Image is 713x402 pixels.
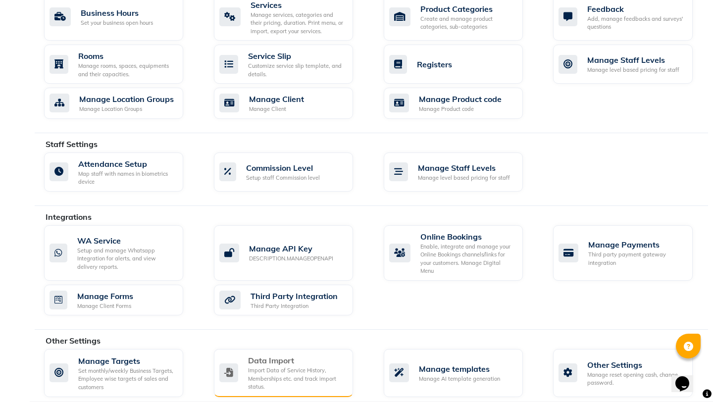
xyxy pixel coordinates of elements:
[81,7,153,19] div: Business Hours
[78,170,175,186] div: Map staff with names in biometrics device
[587,54,679,66] div: Manage Staff Levels
[214,349,369,397] a: Data ImportImport Data of Service History, Memberships etc. and track import status.
[214,152,369,192] a: Commission LevelSetup staff Commission level
[419,375,500,383] div: Manage AI template generation
[417,58,452,70] div: Registers
[79,105,174,113] div: Manage Location Groups
[384,225,539,281] a: Online BookingsEnable, integrate and manage your Online Bookings channels/links for your customer...
[77,290,133,302] div: Manage Forms
[418,174,510,182] div: Manage level based pricing for staff
[588,251,684,267] div: Third party payment gateway integration
[588,239,684,251] div: Manage Payments
[418,162,510,174] div: Manage Staff Levels
[44,88,199,119] a: Manage Location GroupsManage Location Groups
[44,152,199,192] a: Attendance SetupMap staff with names in biometrics device
[419,363,500,375] div: Manage templates
[251,11,345,36] div: Manage services, categories and their pricing, duration. Print menu, or import, export your servi...
[78,62,175,78] div: Manage rooms, spaces, equipments and their capacities.
[246,162,320,174] div: Commission Level
[419,105,502,113] div: Manage Product code
[248,50,345,62] div: Service Slip
[77,235,175,247] div: WA Service
[384,152,539,192] a: Manage Staff LevelsManage level based pricing for staff
[587,3,684,15] div: Feedback
[587,371,684,387] div: Manage reset opening cash, change password.
[587,15,684,31] div: Add, manage feedbacks and surveys' questions
[78,50,175,62] div: Rooms
[251,290,338,302] div: Third Party Integration
[78,367,175,392] div: Set monthly/weekly Business Targets, Employee wise targets of sales and customers
[79,93,174,105] div: Manage Location Groups
[249,254,333,263] div: DESCRIPTION.MANAGEOPENAPI
[77,247,175,271] div: Setup and manage Whatsapp Integration for alerts, and view delivery reports.
[246,174,320,182] div: Setup staff Commission level
[671,362,703,392] iframe: chat widget
[384,88,539,119] a: Manage Product codeManage Product code
[553,225,708,281] a: Manage PaymentsThird party payment gateway integration
[420,243,515,275] div: Enable, integrate and manage your Online Bookings channels/links for your customers. Manage Digit...
[214,225,369,281] a: Manage API KeyDESCRIPTION.MANAGEOPENAPI
[249,243,333,254] div: Manage API Key
[44,225,199,281] a: WA ServiceSetup and manage Whatsapp Integration for alerts, and view delivery reports.
[248,62,345,78] div: Customize service slip template, and details.
[78,355,175,367] div: Manage Targets
[214,285,369,316] a: Third Party IntegrationThird Party Integration
[553,349,708,397] a: Other SettingsManage reset opening cash, change password.
[384,45,539,84] a: Registers
[44,45,199,84] a: RoomsManage rooms, spaces, equipments and their capacities.
[420,231,515,243] div: Online Bookings
[81,19,153,27] div: Set your business open hours
[249,93,304,105] div: Manage Client
[248,366,345,391] div: Import Data of Service History, Memberships etc. and track import status.
[214,88,369,119] a: Manage ClientManage Client
[251,302,338,310] div: Third Party Integration
[44,285,199,316] a: Manage FormsManage Client Forms
[420,3,515,15] div: Product Categories
[384,349,539,397] a: Manage templatesManage AI template generation
[248,354,345,366] div: Data Import
[44,349,199,397] a: Manage TargetsSet monthly/weekly Business Targets, Employee wise targets of sales and customers
[78,158,175,170] div: Attendance Setup
[420,15,515,31] div: Create and manage product categories, sub-categories
[419,93,502,105] div: Manage Product code
[587,359,684,371] div: Other Settings
[553,45,708,84] a: Manage Staff LevelsManage level based pricing for staff
[77,302,133,310] div: Manage Client Forms
[587,66,679,74] div: Manage level based pricing for staff
[249,105,304,113] div: Manage Client
[214,45,369,84] a: Service SlipCustomize service slip template, and details.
